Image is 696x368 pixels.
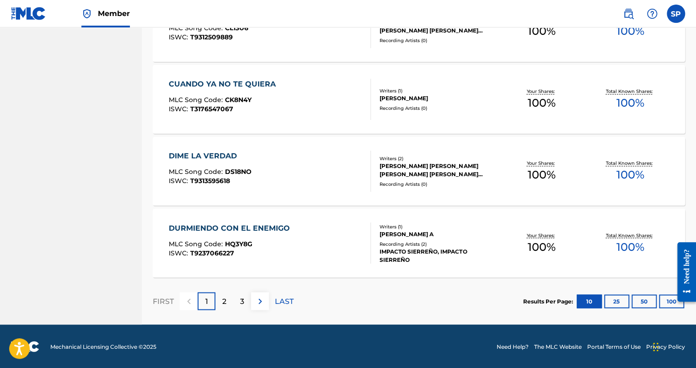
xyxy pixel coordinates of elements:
img: help [647,8,658,19]
span: ISWC : [169,105,190,113]
span: T9313595618 [190,177,230,185]
span: HQ3Y8G [225,239,252,248]
img: right [255,296,266,307]
div: Recording Artists ( 0 ) [380,181,497,188]
span: 100 % [528,23,556,39]
span: ISWC : [169,249,190,257]
div: [PERSON_NAME] [PERSON_NAME] [PERSON_NAME] [PERSON_NAME] SUDEA [380,162,497,179]
button: 10 [577,294,602,308]
a: Privacy Policy [646,342,685,351]
p: Your Shares: [526,88,557,95]
iframe: Resource Center [670,235,696,309]
span: 100 % [528,95,556,111]
div: Recording Artists ( 2 ) [380,240,497,247]
span: CL13U6 [225,24,248,32]
span: MLC Song Code : [169,96,225,104]
div: Writers ( 2 ) [380,155,497,162]
span: 100 % [616,238,644,255]
p: Your Shares: [526,160,557,167]
span: 100 % [616,167,644,183]
a: Need Help? [497,342,529,351]
img: logo [11,341,39,352]
div: DURMIENDO CON EL ENEMIGO [169,222,294,233]
div: [PERSON_NAME] [380,94,497,103]
div: IMPACTO SIERREÑO, IMPACTO SIERREÑO [380,247,497,264]
span: T9237066227 [190,249,234,257]
div: Recording Artists ( 0 ) [380,105,497,112]
p: LAST [275,296,294,307]
span: DS18NO [225,168,252,176]
div: Writers ( 1 ) [380,87,497,94]
p: Total Known Shares: [605,232,654,238]
div: User Menu [667,5,685,23]
a: Portal Terms of Use [587,342,641,351]
a: The MLC Website [534,342,582,351]
span: ISWC : [169,177,190,185]
span: CK8N4Y [225,96,252,104]
img: MLC Logo [11,7,46,20]
button: 50 [632,294,657,308]
span: 100 % [616,23,644,39]
div: Recording Artists ( 0 ) [380,37,497,44]
div: CUANDO YA NO TE QUIERA [169,79,280,90]
span: MLC Song Code : [169,24,225,32]
span: 100 % [528,238,556,255]
p: Total Known Shares: [605,160,654,167]
span: MLC Song Code : [169,168,225,176]
span: ISWC : [169,33,190,41]
p: 2 [222,296,226,307]
button: 100 [659,294,684,308]
button: 25 [604,294,629,308]
p: Your Shares: [526,232,557,238]
span: Member [98,8,130,19]
div: Writers ( 1 ) [380,223,497,230]
img: search [623,8,634,19]
iframe: Chat Widget [650,324,696,368]
span: 100 % [528,167,556,183]
img: Top Rightsholder [81,8,92,19]
div: DIME LA VERDAD [169,151,252,162]
div: [PERSON_NAME] A [380,230,497,238]
a: DIME LA VERDADMLC Song Code:DS18NOISWC:T9313595618Writers (2)[PERSON_NAME] [PERSON_NAME] [PERSON_... [153,137,685,206]
p: 3 [240,296,244,307]
p: 1 [205,296,208,307]
span: 100 % [616,95,644,111]
p: Total Known Shares: [605,88,654,95]
a: Public Search [619,5,637,23]
span: T3176547067 [190,105,233,113]
a: DURMIENDO CON EL ENEMIGOMLC Song Code:HQ3Y8GISWC:T9237066227Writers (1)[PERSON_NAME] ARecording A... [153,209,685,277]
span: MLC Song Code : [169,239,225,248]
span: T9312509889 [190,33,233,41]
div: Help [643,5,661,23]
p: Results Per Page: [523,297,575,305]
span: Mechanical Licensing Collective © 2025 [50,342,156,351]
div: Drag [653,333,659,361]
p: FIRST [153,296,174,307]
a: CUANDO YA NO TE QUIERAMLC Song Code:CK8N4YISWC:T3176547067Writers (1)[PERSON_NAME]Recording Artis... [153,65,685,134]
